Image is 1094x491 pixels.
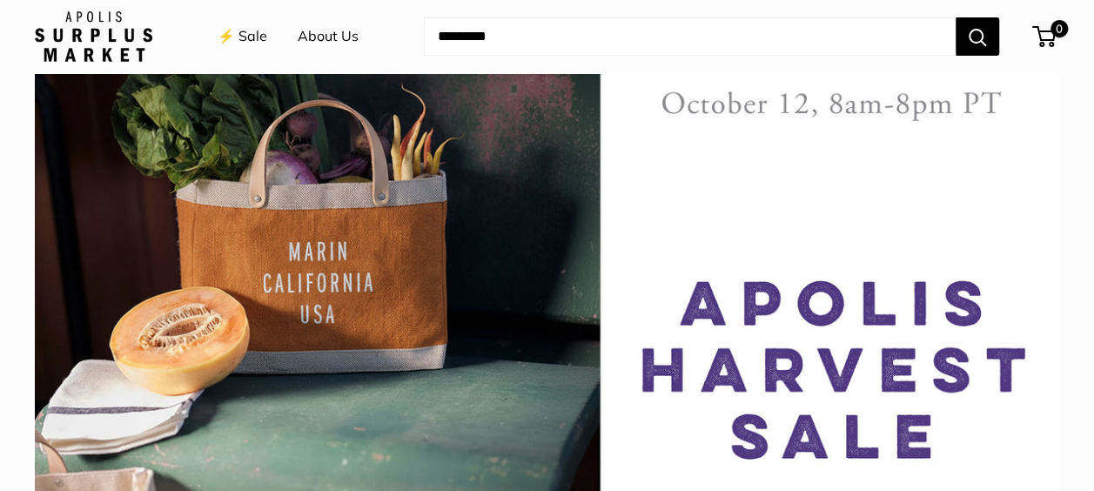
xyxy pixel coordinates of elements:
a: 0 [1034,26,1056,47]
input: Search... [424,17,956,56]
img: Apolis: Surplus Market [35,11,152,62]
a: About Us [298,24,359,50]
a: ⚡️ Sale [218,24,267,50]
button: Search [956,17,999,56]
span: 0 [1050,20,1068,37]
